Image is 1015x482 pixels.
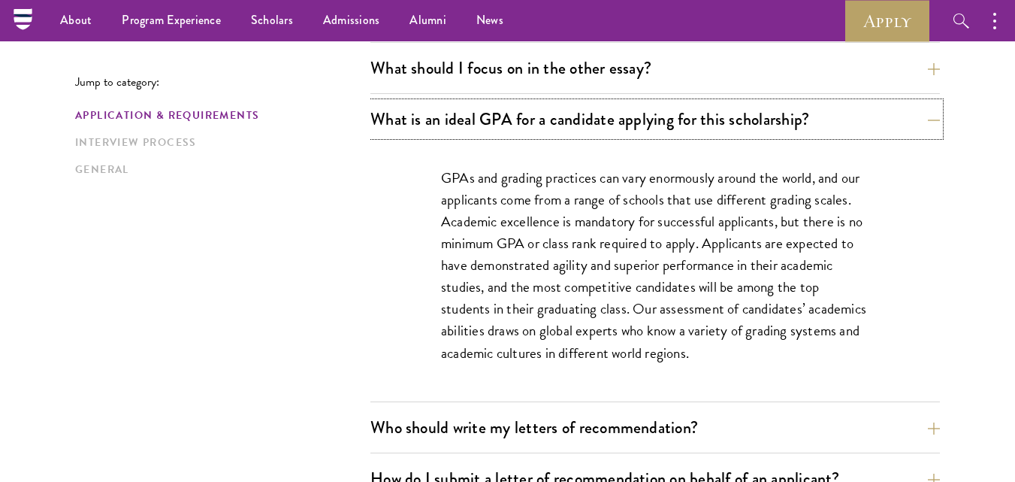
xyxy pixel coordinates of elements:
[370,102,940,136] button: What is an ideal GPA for a candidate applying for this scholarship?
[441,167,869,364] p: GPAs and grading practices can vary enormously around the world, and our applicants come from a r...
[75,75,370,89] p: Jump to category:
[75,162,361,177] a: General
[370,51,940,85] button: What should I focus on in the other essay?
[370,411,940,444] button: Who should write my letters of recommendation?
[75,108,361,123] a: Application & Requirements
[75,135,361,150] a: Interview Process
